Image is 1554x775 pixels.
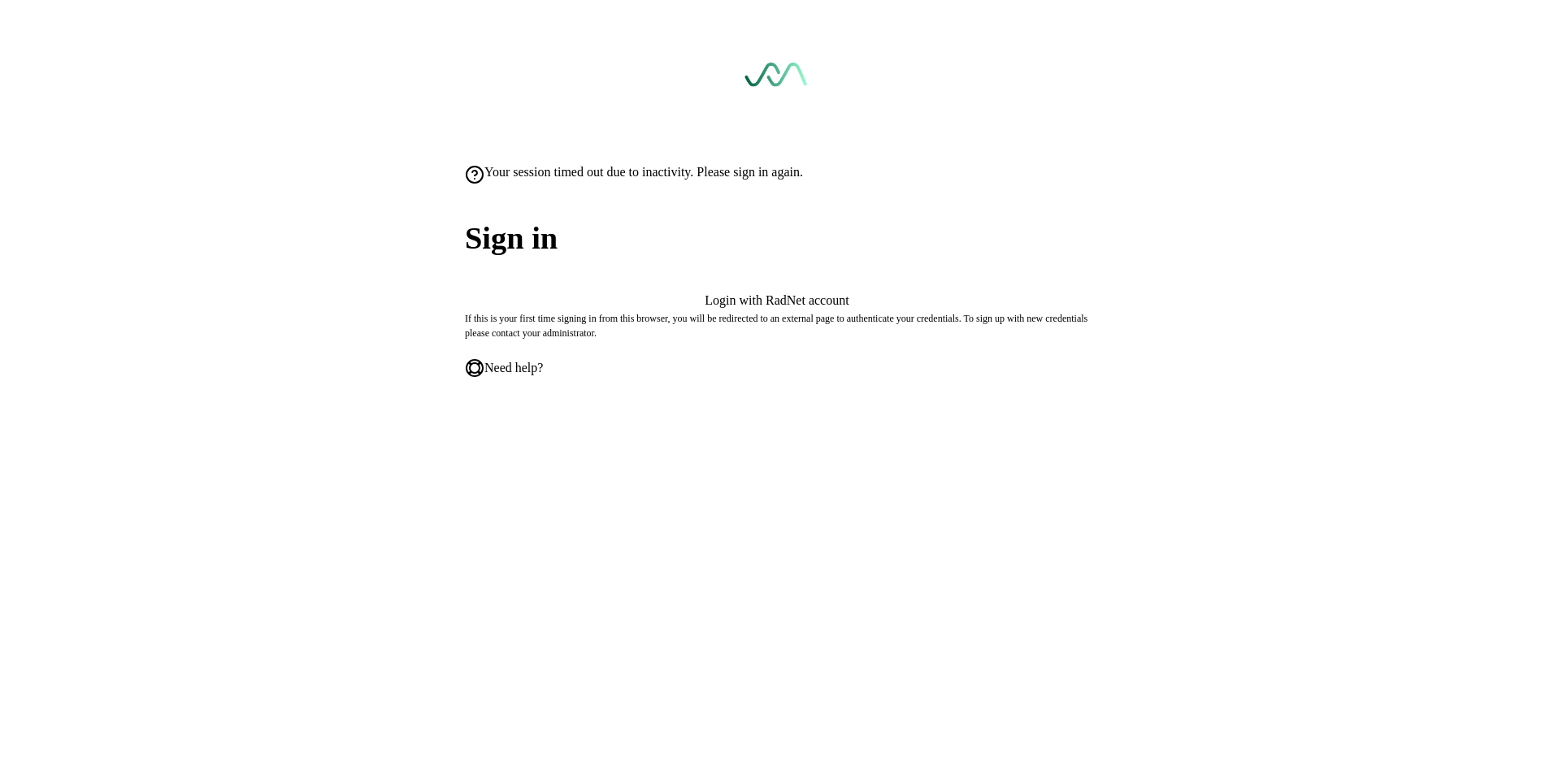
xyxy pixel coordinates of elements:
a: Need help? [465,358,543,378]
span: Your session timed out due to inactivity. Please sign in again. [484,165,803,180]
button: Login with RadNet account [465,293,1089,308]
span: Sign in [465,215,1089,262]
img: See-Mode Logo [744,63,810,102]
span: If this is your first time signing in from this browser, you will be redirected to an external pa... [465,313,1087,339]
a: Go to sign in [744,63,810,102]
